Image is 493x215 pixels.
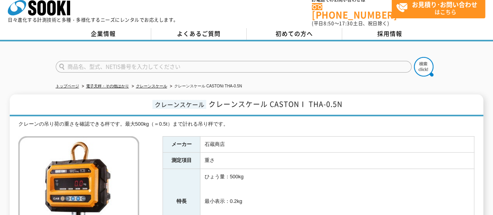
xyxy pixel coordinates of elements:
a: 電子天秤・その他はかり [86,84,129,88]
a: [PHONE_NUMBER] [312,3,392,19]
span: 初めての方へ [276,29,313,38]
li: クレーンスケール CASTONⅠ THA-0.5N [168,82,242,91]
td: 重さ [200,153,474,169]
a: トップページ [56,84,79,88]
td: 石蔵商店 [200,136,474,153]
span: クレーンスケール CASTONⅠ THA-0.5N [208,99,342,109]
p: 日々進化する計測技術と多種・多様化するニーズにレンタルでお応えします。 [8,18,178,22]
div: クレーンの吊り荷の重さを確認できる秤です。最大500kg（＝0.5t）まで計れる吊り秤です。 [18,120,474,128]
a: よくあるご質問 [151,28,247,40]
span: (平日 ～ 土日、祝日除く) [312,20,389,27]
a: 採用情報 [342,28,438,40]
a: クレーンスケール [136,84,167,88]
span: 8:50 [323,20,334,27]
a: 初めての方へ [247,28,342,40]
span: 17:30 [339,20,353,27]
th: メーカー [163,136,200,153]
span: クレーンスケール [152,100,206,109]
a: 企業情報 [56,28,151,40]
img: btn_search.png [414,57,433,76]
input: 商品名、型式、NETIS番号を入力してください [56,61,412,73]
th: 測定項目 [163,153,200,169]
